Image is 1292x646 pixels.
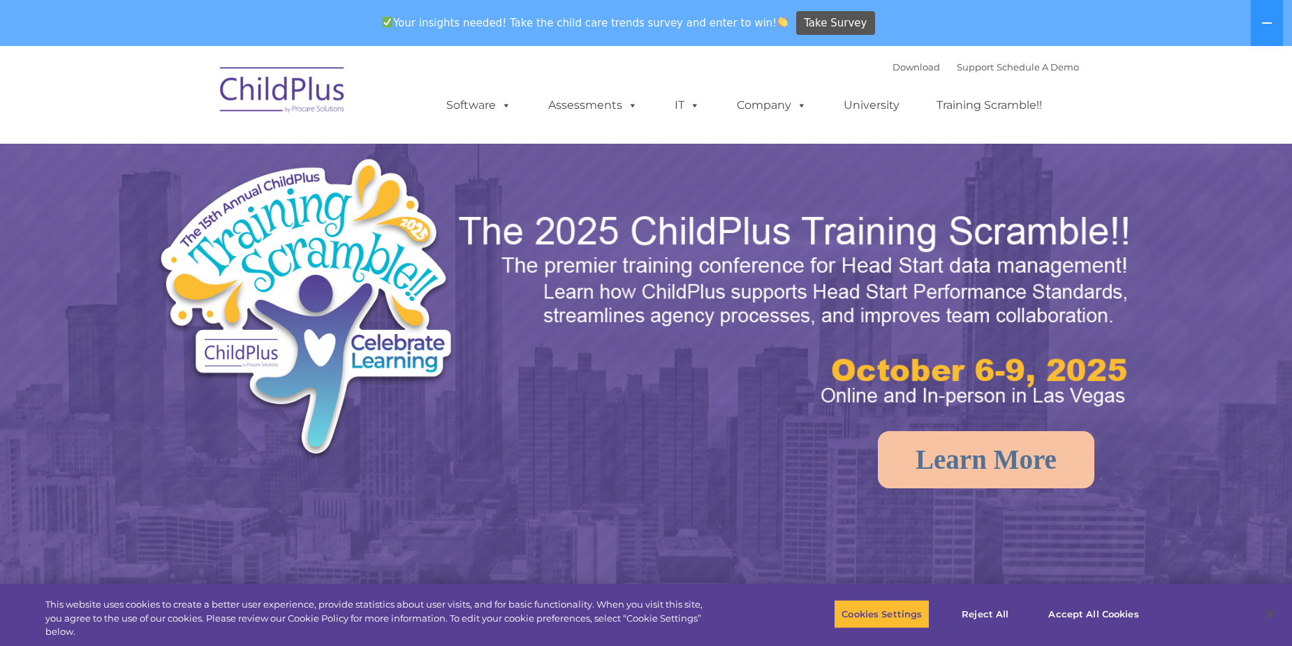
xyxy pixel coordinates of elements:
button: Cookies Settings [834,599,930,629]
img: 👏 [777,17,788,27]
img: ChildPlus by Procare Solutions [213,57,353,127]
a: Take Survey [796,11,875,36]
font: | [893,61,1079,73]
a: Assessments [534,91,652,119]
a: Company [723,91,821,119]
a: IT [661,91,714,119]
a: Support [957,61,994,73]
a: University [830,91,913,119]
a: Learn More [878,431,1094,488]
button: Close [1254,599,1285,629]
span: Last name [194,92,237,103]
span: Your insights needed! Take the child care trends survey and enter to win! [376,9,794,36]
a: Training Scramble!! [923,91,1056,119]
span: Take Survey [804,11,867,36]
span: Phone number [194,149,254,160]
img: ✅ [382,17,392,27]
a: Software [432,91,525,119]
a: Download [893,61,940,73]
button: Accept All Cookies [1041,599,1146,629]
div: This website uses cookies to create a better user experience, provide statistics about user visit... [45,598,711,639]
button: Reject All [941,599,1029,629]
a: Schedule A Demo [997,61,1079,73]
